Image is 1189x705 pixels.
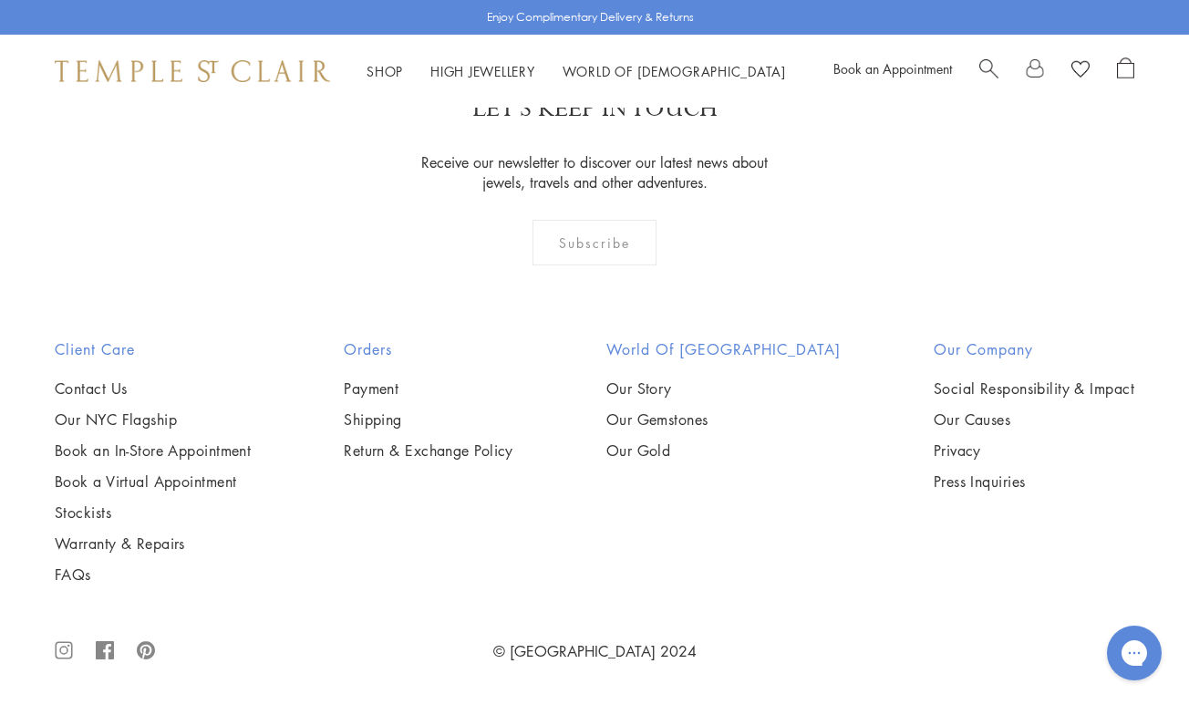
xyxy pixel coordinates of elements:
[934,472,1134,492] a: Press Inquiries
[472,93,718,125] p: LET'S KEEP IN TOUCH
[1117,57,1134,85] a: Open Shopping Bag
[606,410,841,430] a: Our Gemstones
[367,60,786,83] nav: Main navigation
[487,8,694,26] p: Enjoy Complimentary Delivery & Returns
[1071,57,1090,85] a: View Wishlist
[979,57,998,85] a: Search
[410,152,780,192] p: Receive our newsletter to discover our latest news about jewels, travels and other adventures.
[344,410,513,430] a: Shipping
[55,534,251,554] a: Warranty & Repairs
[532,220,657,265] div: Subscribe
[367,62,403,80] a: ShopShop
[606,338,841,360] h2: World of [GEOGRAPHIC_DATA]
[606,441,841,461] a: Our Gold
[563,62,786,80] a: World of [DEMOGRAPHIC_DATA]World of [DEMOGRAPHIC_DATA]
[934,410,1134,430] a: Our Causes
[934,441,1134,461] a: Privacy
[55,60,330,82] img: Temple St. Clair
[1098,619,1171,687] iframe: Gorgias live chat messenger
[55,565,251,585] a: FAQs
[55,472,251,492] a: Book a Virtual Appointment
[344,441,513,461] a: Return & Exchange Policy
[55,503,251,523] a: Stockists
[55,410,251,430] a: Our NYC Flagship
[934,338,1134,360] h2: Our Company
[55,338,251,360] h2: Client Care
[55,441,251,461] a: Book an In-Store Appointment
[344,378,513,399] a: Payment
[493,641,697,661] a: © [GEOGRAPHIC_DATA] 2024
[344,338,513,360] h2: Orders
[430,62,535,80] a: High JewelleryHigh Jewellery
[934,378,1134,399] a: Social Responsibility & Impact
[833,59,952,78] a: Book an Appointment
[606,378,841,399] a: Our Story
[55,378,251,399] a: Contact Us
